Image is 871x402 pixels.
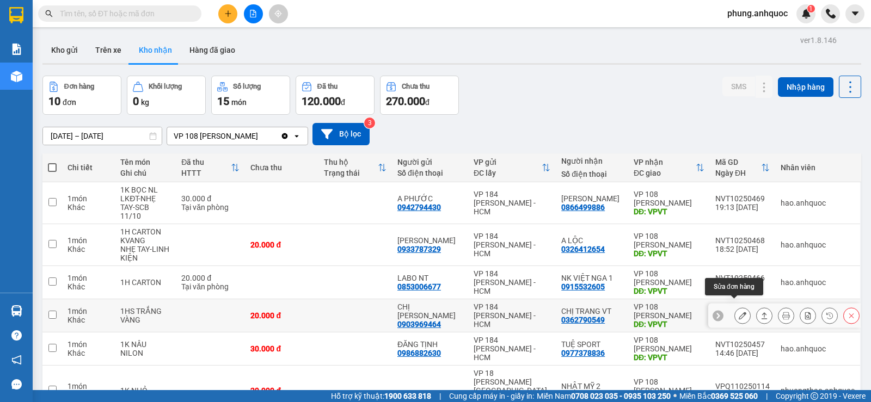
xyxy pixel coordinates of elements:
[474,269,550,295] div: VP 184 [PERSON_NAME] - HCM
[341,98,345,107] span: đ
[474,158,542,166] div: VP gửi
[127,76,206,115] button: Khối lượng0kg
[68,274,109,282] div: 1 món
[397,158,463,166] div: Người gửi
[259,131,260,141] input: Selected VP 108 Lê Hồng Phong - Vũng Tàu.
[149,83,182,90] div: Khối lượng
[231,98,247,107] span: món
[384,392,431,400] strong: 1900 633 818
[628,153,710,182] th: Toggle SortBy
[710,153,775,182] th: Toggle SortBy
[274,10,282,17] span: aim
[181,169,231,177] div: HTTT
[250,344,313,353] div: 30.000 đ
[634,287,704,295] div: DĐ: VPVT
[561,382,623,391] div: NHẬT MỸ 2
[561,236,623,245] div: A LỘC
[63,98,76,107] span: đơn
[181,158,231,166] div: Đã thu
[269,4,288,23] button: aim
[402,83,430,90] div: Chưa thu
[634,232,704,249] div: VP 108 [PERSON_NAME]
[781,240,855,249] div: hao.anhquoc
[397,349,441,357] div: 0986882630
[120,245,170,262] div: NHẸ TAY-LINH KIỆN
[634,353,704,362] div: DĐ: VPVT
[537,390,671,402] span: Miền Nam
[756,307,772,324] div: Giao hàng
[120,386,170,395] div: 1K NHỎ
[181,37,244,63] button: Hàng đã giao
[120,278,170,287] div: 1H CARTON
[634,336,704,353] div: VP 108 [PERSON_NAME]
[811,392,818,400] span: copyright
[468,153,556,182] th: Toggle SortBy
[87,37,130,63] button: Trên xe
[120,227,170,245] div: 1H CARTON KVANG
[324,158,378,166] div: Thu hộ
[715,340,770,349] div: NVT10250457
[781,386,855,395] div: phuongthao.anhquoc
[781,163,855,172] div: Nhân viên
[11,305,22,317] img: warehouse-icon
[561,194,623,203] div: ANH TUẤN
[386,95,425,108] span: 270.000
[809,5,813,13] span: 1
[141,98,149,107] span: kg
[120,340,170,357] div: 1K NÂU NILON
[781,278,855,287] div: hao.anhquoc
[561,349,605,357] div: 0977378836
[296,76,375,115] button: Đã thu120.000đ
[634,302,704,320] div: VP 108 [PERSON_NAME]
[474,336,550,362] div: VP 184 [PERSON_NAME] - HCM
[120,307,170,324] div: 1HS TRẮNG VÀNG
[130,37,181,63] button: Kho nhận
[673,394,677,398] span: ⚪️
[734,307,751,324] div: Sửa đơn hàng
[634,378,704,395] div: VP 108 [PERSON_NAME]
[634,158,696,166] div: VP nhận
[397,302,463,320] div: CHỊ LINH
[722,77,755,96] button: SMS
[561,282,605,291] div: 0915532605
[280,132,289,140] svg: Clear value
[561,170,623,178] div: Số điện thoại
[68,163,109,172] div: Chi tiết
[64,83,94,90] div: Đơn hàng
[9,7,23,23] img: logo-vxr
[801,9,811,18] img: icon-new-feature
[781,199,855,207] div: hao.anhquoc
[715,236,770,245] div: NVT10250468
[249,10,257,17] span: file-add
[715,349,770,357] div: 14:46 [DATE]
[826,9,836,18] img: phone-icon
[561,340,623,349] div: TUỆ SPORT
[715,274,770,282] div: NVT10250466
[845,4,864,23] button: caret-down
[11,71,22,82] img: warehouse-icon
[850,9,860,18] span: caret-down
[68,382,109,391] div: 1 món
[634,169,696,177] div: ĐC giao
[397,340,463,349] div: ĐĂNG TỊNH
[634,190,704,207] div: VP 108 [PERSON_NAME]
[561,274,623,282] div: NK VIỆT NGA 1
[324,169,378,177] div: Trạng thái
[397,236,463,245] div: ANH KHÁNH
[68,194,109,203] div: 1 món
[68,282,109,291] div: Khác
[11,379,22,389] span: message
[250,240,313,249] div: 20.000 đ
[634,207,704,216] div: DĐ: VPVT
[331,390,431,402] span: Hỗ trợ kỹ thuật:
[561,316,605,324] div: 0362790549
[715,194,770,203] div: NVT10250469
[474,169,542,177] div: ĐC lấy
[715,158,761,166] div: Mã GD
[250,311,313,320] div: 20.000 đ
[715,245,770,253] div: 18:52 [DATE]
[571,392,671,400] strong: 0708 023 035 - 0935 103 250
[176,153,245,182] th: Toggle SortBy
[174,131,258,141] div: VP 108 [PERSON_NAME]
[807,5,815,13] sup: 1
